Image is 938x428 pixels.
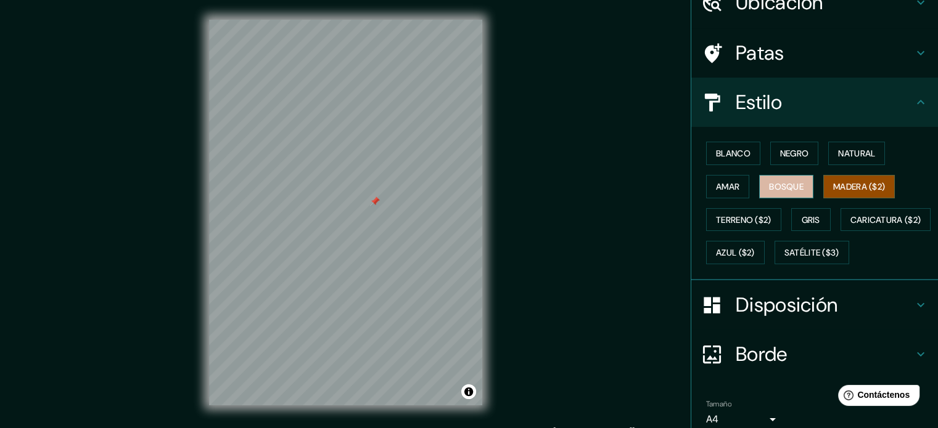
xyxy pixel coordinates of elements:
[461,384,476,399] button: Activar o desactivar atribución
[716,148,751,159] font: Blanco
[828,142,885,165] button: Natural
[802,214,820,225] font: Gris
[706,208,781,232] button: Terreno ($2)
[706,175,749,198] button: Amar
[759,175,813,198] button: Bosque
[691,329,938,379] div: Borde
[828,380,924,414] iframe: Lanzador de widgets de ayuda
[736,40,784,66] font: Patas
[769,181,804,192] font: Bosque
[736,341,788,367] font: Borde
[784,248,839,259] font: Satélite ($3)
[716,181,739,192] font: Amar
[706,142,760,165] button: Blanco
[691,280,938,329] div: Disposición
[706,413,718,426] font: A4
[841,208,931,232] button: Caricatura ($2)
[716,214,771,225] font: Terreno ($2)
[716,248,755,259] font: Azul ($2)
[706,399,731,409] font: Tamaño
[706,241,765,264] button: Azul ($2)
[736,292,837,318] font: Disposición
[209,20,482,405] canvas: Mapa
[823,175,895,198] button: Madera ($2)
[850,214,921,225] font: Caricatura ($2)
[780,148,809,159] font: Negro
[791,208,831,232] button: Gris
[691,78,938,127] div: Estilo
[770,142,819,165] button: Negro
[775,241,849,264] button: Satélite ($3)
[736,89,782,115] font: Estilo
[691,28,938,78] div: Patas
[833,181,885,192] font: Madera ($2)
[838,148,875,159] font: Natural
